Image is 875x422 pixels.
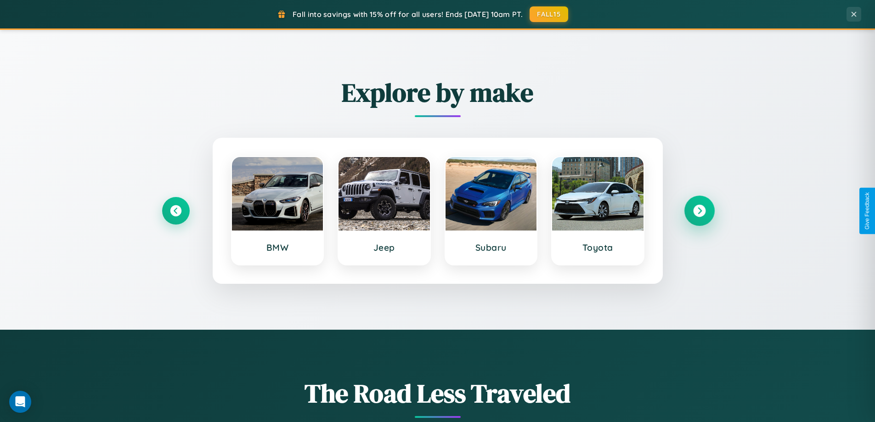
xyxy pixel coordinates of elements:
h3: Subaru [455,242,528,253]
div: Open Intercom Messenger [9,391,31,413]
h3: Toyota [561,242,634,253]
button: FALL15 [530,6,568,22]
h1: The Road Less Traveled [162,376,713,411]
h2: Explore by make [162,75,713,110]
span: Fall into savings with 15% off for all users! Ends [DATE] 10am PT. [293,10,523,19]
h3: BMW [241,242,314,253]
div: Give Feedback [864,192,870,230]
h3: Jeep [348,242,421,253]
